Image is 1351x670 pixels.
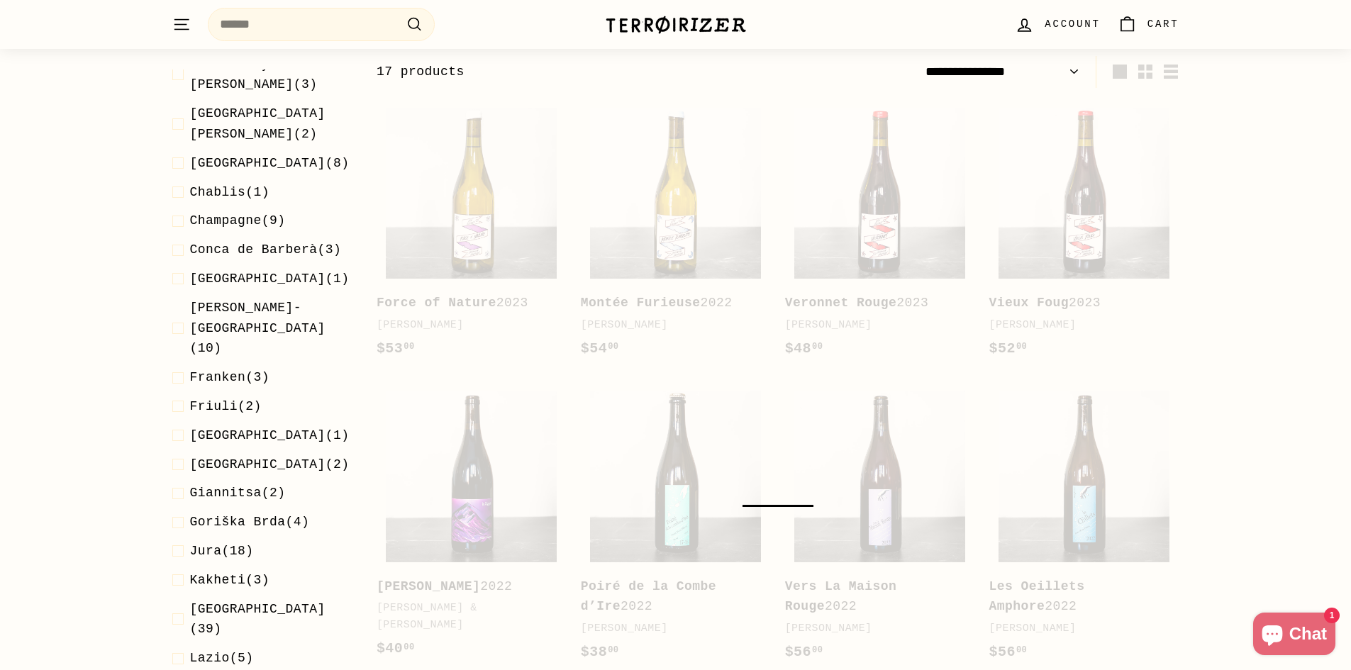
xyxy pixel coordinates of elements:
div: [PERSON_NAME] [989,317,1165,334]
span: [GEOGRAPHIC_DATA] [190,272,326,286]
b: Montée Furieuse [581,296,701,310]
span: Goriška Brda [190,515,286,529]
sup: 00 [608,645,618,655]
div: 2022 [581,576,757,618]
sup: 00 [812,645,823,655]
a: Vieux Foug2023[PERSON_NAME] [989,99,1179,374]
span: Conca de Barberà [190,242,318,257]
b: [PERSON_NAME] [377,579,480,593]
span: (5) [190,648,254,669]
span: $54 [581,340,619,357]
span: (3) [190,367,270,388]
span: (2) [190,483,286,503]
div: [PERSON_NAME] [785,620,961,637]
a: Cart [1109,4,1188,45]
sup: 00 [1016,645,1027,655]
sup: 00 [1016,342,1027,352]
span: $40 [377,640,415,657]
div: 2023 [989,293,1165,313]
span: (2) [190,396,262,417]
sup: 00 [404,342,414,352]
span: (1) [190,269,350,289]
span: Lazio [190,651,230,665]
span: $53 [377,340,415,357]
span: (4) [190,512,310,532]
div: 2023 [785,293,961,313]
span: [GEOGRAPHIC_DATA] [190,602,326,616]
div: [PERSON_NAME] & [PERSON_NAME] [377,600,552,634]
div: [PERSON_NAME] [581,620,757,637]
div: 2022 [785,576,961,618]
inbox-online-store-chat: Shopify online store chat [1249,613,1340,659]
sup: 00 [404,642,414,652]
span: [GEOGRAPHIC_DATA] [190,156,326,170]
div: 2022 [989,576,1165,618]
span: Friuli [190,399,238,413]
div: 2022 [581,293,757,313]
span: Cart [1147,16,1179,32]
sup: 00 [812,342,823,352]
a: Veronnet Rouge2023[PERSON_NAME] [785,99,975,374]
span: $52 [989,340,1028,357]
div: 2023 [377,293,552,313]
span: (3) [190,240,342,260]
span: [PERSON_NAME]-[GEOGRAPHIC_DATA] [190,301,326,335]
span: [GEOGRAPHIC_DATA] [190,457,326,471]
span: (3) [190,55,354,96]
div: [PERSON_NAME] [377,317,552,334]
div: [PERSON_NAME] [989,620,1165,637]
span: [GEOGRAPHIC_DATA][PERSON_NAME] [190,106,326,141]
div: 17 products [377,62,778,82]
span: (10) [190,298,354,359]
span: (2) [190,454,350,475]
span: Jura [190,544,222,558]
span: Kakheti [190,573,246,587]
span: Chablis [190,185,246,199]
span: $38 [581,644,619,660]
div: [PERSON_NAME] [581,317,757,334]
a: Force of Nature2023[PERSON_NAME] [377,99,567,374]
b: Veronnet Rouge [785,296,897,310]
div: [PERSON_NAME] [785,317,961,334]
b: Poiré de la Combe d’Ire [581,579,716,614]
span: (1) [190,425,350,446]
b: Les Oeillets Amphore [989,579,1085,614]
span: $56 [785,644,823,660]
span: Giannitsa [190,486,262,500]
b: Force of Nature [377,296,496,310]
span: (39) [190,599,354,640]
sup: 00 [608,342,618,352]
span: $48 [785,340,823,357]
span: Champagne [190,213,262,228]
span: $56 [989,644,1028,660]
b: Vieux Foug [989,296,1069,310]
span: [GEOGRAPHIC_DATA] [190,428,326,442]
span: (2) [190,104,354,145]
span: (18) [190,541,254,562]
span: (9) [190,211,286,231]
a: Account [1006,4,1108,45]
span: (1) [190,182,270,203]
a: Montée Furieuse2022[PERSON_NAME] [581,99,771,374]
span: Account [1045,16,1100,32]
span: (3) [190,570,270,591]
b: Vers La Maison Rouge [785,579,897,614]
span: (8) [190,153,350,174]
span: Franken [190,370,246,384]
div: 2022 [377,576,552,597]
